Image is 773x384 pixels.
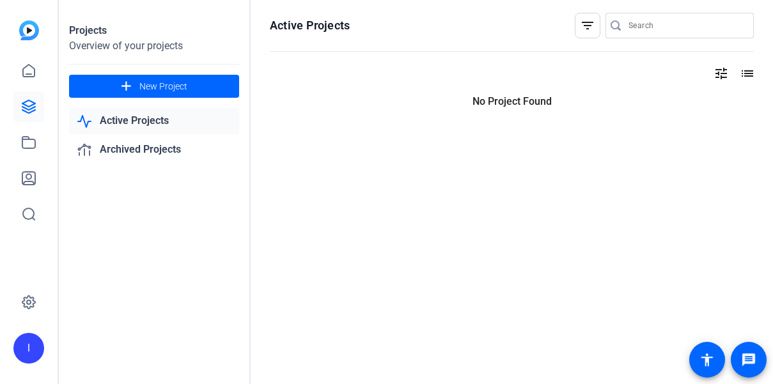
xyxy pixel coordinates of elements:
h1: Active Projects [270,18,350,33]
button: New Project [69,75,239,98]
div: Projects [69,23,239,38]
p: No Project Found [270,94,754,109]
img: blue-gradient.svg [19,20,39,40]
mat-icon: accessibility [699,352,715,367]
a: Archived Projects [69,137,239,163]
div: Overview of your projects [69,38,239,54]
mat-icon: list [738,66,754,81]
mat-icon: filter_list [580,18,595,33]
mat-icon: add [118,79,134,95]
mat-icon: message [741,352,756,367]
mat-icon: tune [714,66,729,81]
div: I [13,333,44,364]
a: Active Projects [69,108,239,134]
input: Search [629,18,744,33]
span: New Project [139,80,187,93]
